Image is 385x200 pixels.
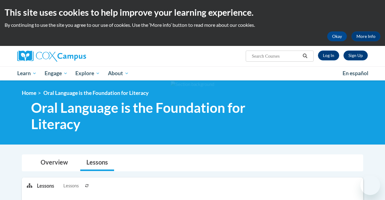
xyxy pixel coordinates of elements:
span: About [108,70,129,77]
p: By continuing to use the site you agree to our use of cookies. Use the ‘More info’ button to read... [5,22,380,28]
a: More Info [351,31,380,41]
a: Explore [71,66,104,80]
a: About [104,66,133,80]
a: Overview [34,155,74,171]
a: Log In [318,51,339,60]
a: Lessons [80,155,114,171]
span: Lessons [63,182,79,189]
button: Okay [327,31,347,41]
span: Learn [17,70,37,77]
div: Main menu [13,66,372,80]
a: Engage [41,66,72,80]
span: Explore [75,70,100,77]
a: En español [339,67,372,80]
a: Cox Campus [17,51,128,62]
p: Lessons [37,182,54,189]
span: Oral Language is the Foundation for Literacy [31,100,285,132]
span: En español [343,70,368,76]
a: Register [343,51,368,60]
input: Search Courses [251,52,300,60]
iframe: Button to launch messaging window [360,175,380,195]
img: Section background [171,81,214,88]
span: Engage [45,70,68,77]
span: Oral Language is the Foundation for Literacy [43,90,149,96]
h2: This site uses cookies to help improve your learning experience. [5,6,380,18]
a: Home [22,90,36,96]
img: Cox Campus [17,51,86,62]
a: Learn [13,66,41,80]
button: Search [300,52,310,60]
